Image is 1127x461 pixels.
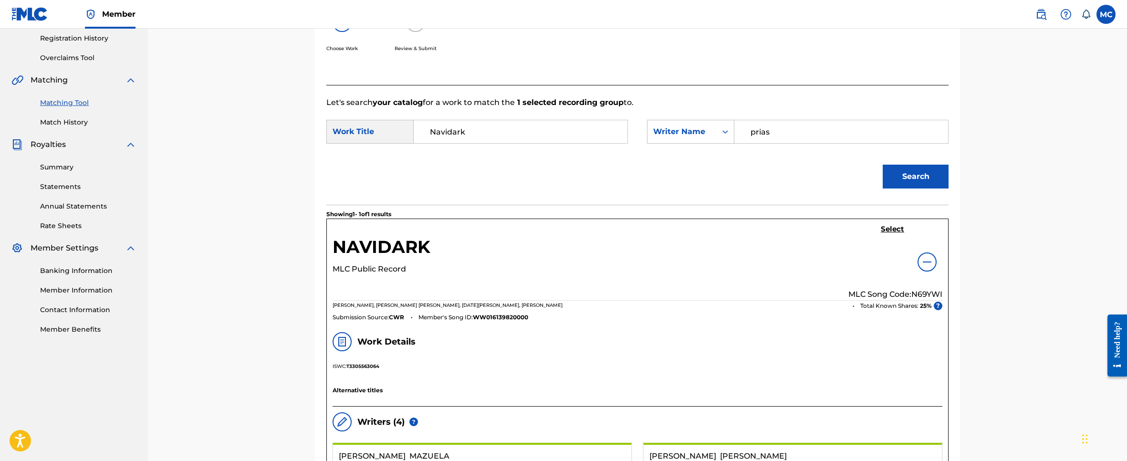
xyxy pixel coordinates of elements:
span: [PERSON_NAME], [PERSON_NAME] [PERSON_NAME], [DATE][PERSON_NAME], [PERSON_NAME] [333,302,563,308]
img: Matching [11,74,23,86]
a: Contact Information [40,305,136,315]
img: search [1035,9,1047,20]
h5: Select [881,225,904,234]
div: Drag [1082,425,1088,453]
iframe: Resource Center [1100,307,1127,384]
img: expand [125,139,136,150]
img: expand [125,74,136,86]
div: If the total known share is less than 100%, the remaining portion of the work is unclaimed. [409,418,418,426]
p: MLC Song Code: N69YWI [848,289,942,300]
div: Writer Name [653,126,711,137]
p: Let's search for a work to match the to. [326,97,949,108]
a: Overclaims Tool [40,53,136,63]
span: Matching [31,74,68,86]
img: expand [125,242,136,254]
span: Member [102,9,136,20]
a: Member Benefits [40,325,136,335]
iframe: Chat Widget [1079,415,1127,461]
a: Summary [40,162,136,172]
span: Royalties [31,139,66,150]
a: Matching Tool [40,98,136,108]
span: WW016139820000 [473,313,528,322]
p: Choose Work [326,45,358,52]
img: info [921,256,933,268]
strong: T3305563064 [346,363,379,369]
a: Annual Statements [40,201,136,211]
span: Submission Source: [333,313,389,322]
strong: 1 selected recording group [515,98,624,107]
a: Rate Sheets [40,221,136,231]
h5: NAVIDARK [333,236,430,263]
span: ISWC: [333,363,346,369]
a: Member Information [40,285,136,295]
img: work details [336,336,348,347]
strong: your catalog [373,98,423,107]
span: Member's Song ID: [418,313,473,322]
h5: Writers ( 4 ) [357,417,405,428]
a: Statements [40,182,136,192]
p: Review & Submit [395,45,437,52]
a: Registration History [40,33,136,43]
span: Member Settings [31,242,98,254]
img: Member Settings [11,242,23,254]
span: CWR [389,313,404,322]
form: Search Form [326,108,949,205]
a: Banking Information [40,266,136,276]
h5: Work Details [357,336,416,347]
button: Search [883,165,949,189]
p: Alternative titles [333,386,942,395]
a: Public Search [1032,5,1051,24]
img: helper [409,418,418,426]
div: User Menu [1096,5,1116,24]
span: 25 % [920,302,932,310]
span: Total Known Shares: [860,302,920,310]
img: MLC Logo [11,7,48,21]
div: Notifications [1081,10,1091,19]
p: Showing 1 - 1 of 1 results [326,210,391,219]
img: Royalties [11,139,23,150]
img: help [1060,9,1072,20]
span: ? [934,302,942,310]
img: writers [336,416,348,428]
div: Help [1056,5,1075,24]
a: Match History [40,117,136,127]
img: Top Rightsholder [85,9,96,20]
p: MLC Public Record [333,263,430,275]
